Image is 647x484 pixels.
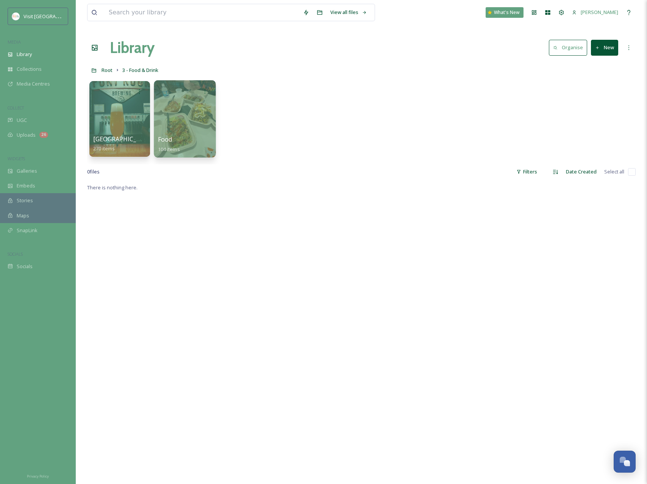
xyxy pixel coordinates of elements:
[27,474,49,479] span: Privacy Policy
[604,168,624,175] span: Select all
[562,164,600,179] div: Date Created
[568,5,622,20] a: [PERSON_NAME]
[614,451,636,473] button: Open Chat
[158,136,180,153] a: Food104 items
[17,197,33,204] span: Stories
[122,67,158,73] span: 3 - Food & Drink
[8,105,24,111] span: COLLECT
[17,117,27,124] span: UGC
[17,66,42,73] span: Collections
[17,263,33,270] span: Socials
[27,471,49,480] a: Privacy Policy
[8,156,25,161] span: WIDGETS
[17,131,36,139] span: Uploads
[549,40,591,55] a: Organise
[23,12,120,20] span: Visit [GEOGRAPHIC_DATA][PERSON_NAME]
[105,4,299,21] input: Search your library
[581,9,618,16] span: [PERSON_NAME]
[93,135,154,143] span: [GEOGRAPHIC_DATA]
[39,132,48,138] div: 26
[87,168,100,175] span: 0 file s
[93,136,154,152] a: [GEOGRAPHIC_DATA]270 items
[549,40,587,55] button: Organise
[122,66,158,75] a: 3 - Food & Drink
[17,80,50,87] span: Media Centres
[486,7,524,18] a: What's New
[158,145,180,152] span: 104 items
[158,135,172,144] span: Food
[513,164,541,179] div: Filters
[591,40,618,55] button: New
[87,184,138,191] span: There is nothing here.
[17,212,29,219] span: Maps
[8,39,21,45] span: MEDIA
[17,227,38,234] span: SnapLink
[110,36,155,59] a: Library
[8,251,23,257] span: SOCIALS
[93,145,115,152] span: 270 items
[102,67,113,73] span: Root
[102,66,113,75] a: Root
[12,12,20,20] img: images.png
[327,5,371,20] a: View all files
[17,182,35,189] span: Embeds
[17,167,37,175] span: Galleries
[17,51,32,58] span: Library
